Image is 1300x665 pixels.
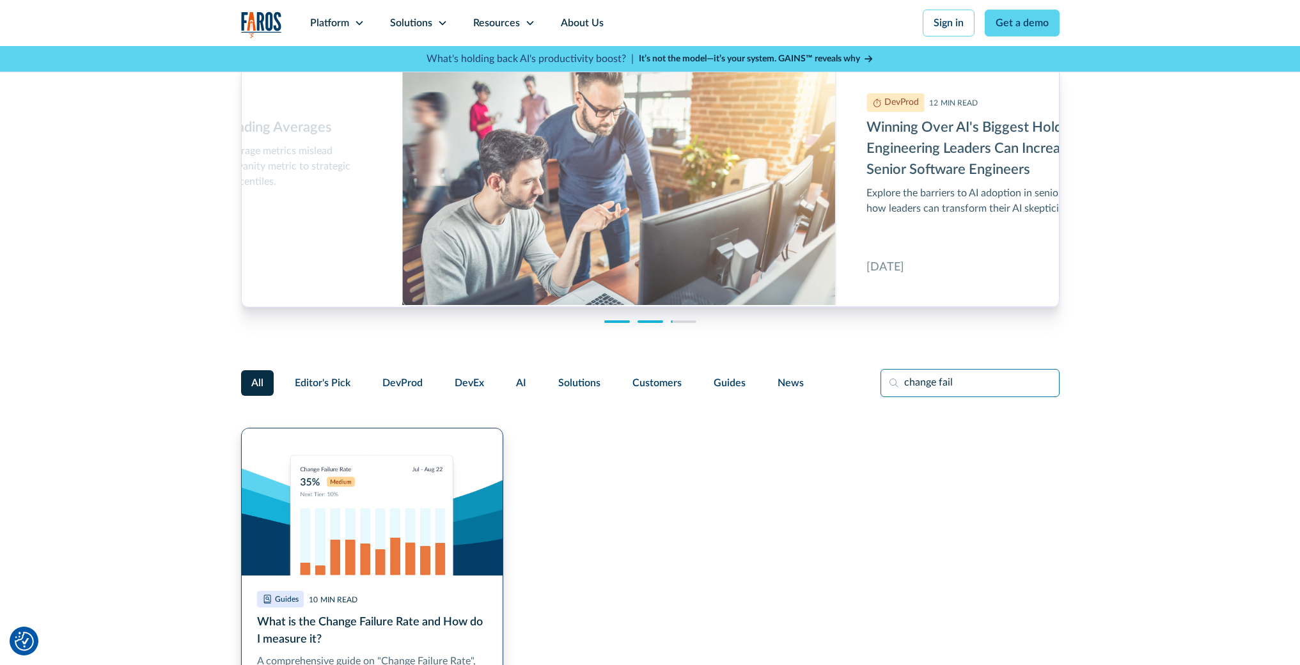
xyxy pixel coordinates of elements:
span: Editor's Pick [295,375,350,391]
div: Solutions [390,15,432,31]
span: Solutions [558,375,600,391]
a: Get a demo [985,10,1060,36]
img: Revisit consent button [15,632,34,651]
span: DevProd [382,375,423,391]
strong: It’s not the model—it’s your system. GAINS™ reveals why [639,54,860,63]
span: Customers [632,375,682,391]
a: home [241,12,282,38]
div: cms-link [402,63,1219,307]
input: Search resources [881,369,1060,397]
p: What's holding back AI's productivity boost? | [427,51,634,66]
a: It’s not the model—it’s your system. GAINS™ reveals why [639,52,874,66]
div: Platform [310,15,349,31]
button: Cookie Settings [15,632,34,651]
span: DevEx [455,375,484,391]
span: Guides [714,375,746,391]
span: News [778,375,804,391]
span: All [251,375,263,391]
div: Resources [473,15,520,31]
span: AI [516,375,526,391]
img: Logo of the analytics and reporting company Faros. [241,12,282,38]
a: Winning Over AI's Biggest Holdouts: How Engineering Leaders Can Increase AI Adoption in Senior So... [402,63,1219,307]
form: Filter Form [241,369,1060,397]
a: Sign in [923,10,975,36]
